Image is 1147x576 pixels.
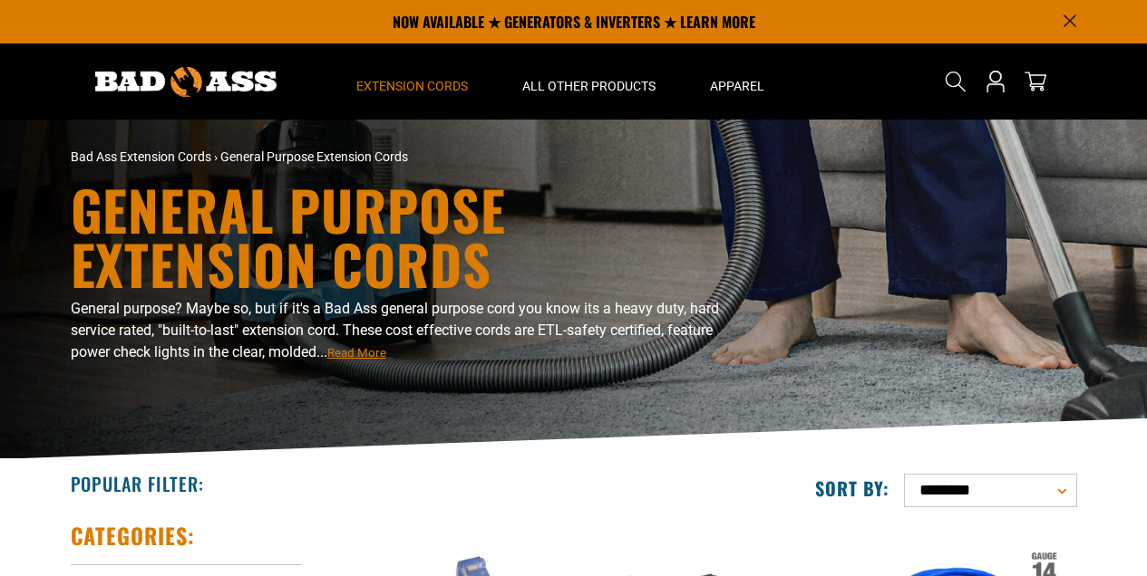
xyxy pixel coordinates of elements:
summary: Search [941,67,970,96]
p: General purpose? Maybe so, but if it's a Bad Ass general purpose cord you know its a heavy duty, ... [71,298,733,363]
summary: Extension Cords [329,43,495,120]
a: Bad Ass Extension Cords [71,149,211,164]
span: Extension Cords [356,78,468,94]
span: › [214,149,218,164]
h2: Categories: [71,522,196,550]
label: Sort by: [815,476,889,500]
h2: Popular Filter: [71,472,204,495]
summary: All Other Products [495,43,683,120]
span: All Other Products [522,78,656,94]
span: Apparel [710,78,764,94]
summary: Apparel [683,43,792,120]
span: General Purpose Extension Cords [220,149,408,164]
span: Read More [327,346,386,360]
nav: breadcrumbs [71,148,733,167]
h1: General Purpose Extension Cords [71,182,733,291]
img: Bad Ass Extension Cords [95,67,277,97]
